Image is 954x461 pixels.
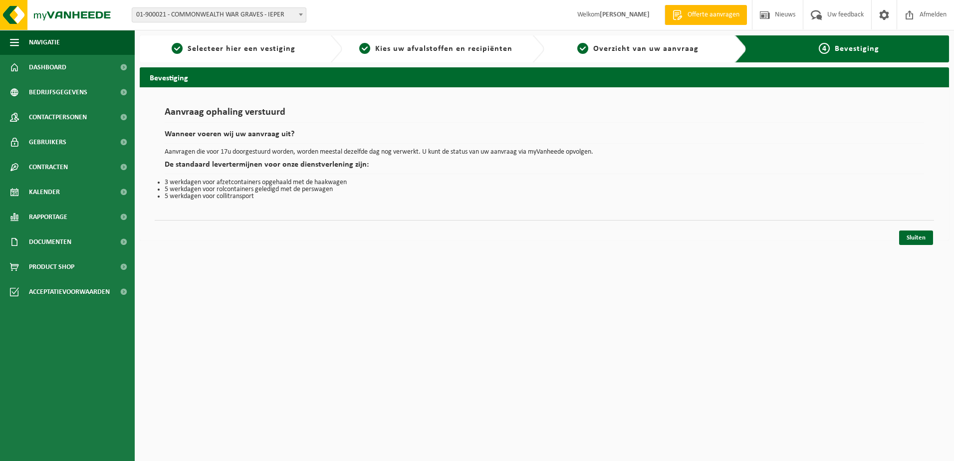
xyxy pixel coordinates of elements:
a: 3Overzicht van uw aanvraag [549,43,727,55]
span: 2 [359,43,370,54]
p: Aanvragen die voor 17u doorgestuurd worden, worden meestal dezelfde dag nog verwerkt. U kunt de s... [165,149,924,156]
span: 01-900021 - COMMONWEALTH WAR GRAVES - IEPER [132,8,306,22]
span: Offerte aanvragen [685,10,742,20]
li: 5 werkdagen voor rolcontainers geledigd met de perswagen [165,186,924,193]
h2: Bevestiging [140,67,949,87]
span: Dashboard [29,55,66,80]
strong: [PERSON_NAME] [600,11,650,18]
span: Product Shop [29,254,74,279]
h1: Aanvraag ophaling verstuurd [165,107,924,123]
a: 1Selecteer hier een vestiging [145,43,322,55]
span: 1 [172,43,183,54]
span: Gebruikers [29,130,66,155]
span: Kalender [29,180,60,205]
a: Offerte aanvragen [665,5,747,25]
li: 3 werkdagen voor afzetcontainers opgehaald met de haakwagen [165,179,924,186]
span: 4 [819,43,830,54]
span: 3 [577,43,588,54]
span: Bedrijfsgegevens [29,80,87,105]
a: Sluiten [899,230,933,245]
span: Selecteer hier een vestiging [188,45,295,53]
span: Overzicht van uw aanvraag [593,45,699,53]
span: Rapportage [29,205,67,230]
li: 5 werkdagen voor collitransport [165,193,924,200]
span: Contactpersonen [29,105,87,130]
span: Bevestiging [835,45,879,53]
span: Navigatie [29,30,60,55]
span: Documenten [29,230,71,254]
h2: Wanneer voeren wij uw aanvraag uit? [165,130,924,144]
span: 01-900021 - COMMONWEALTH WAR GRAVES - IEPER [132,7,306,22]
h2: De standaard levertermijnen voor onze dienstverlening zijn: [165,161,924,174]
a: 2Kies uw afvalstoffen en recipiënten [347,43,525,55]
span: Kies uw afvalstoffen en recipiënten [375,45,512,53]
span: Contracten [29,155,68,180]
span: Acceptatievoorwaarden [29,279,110,304]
